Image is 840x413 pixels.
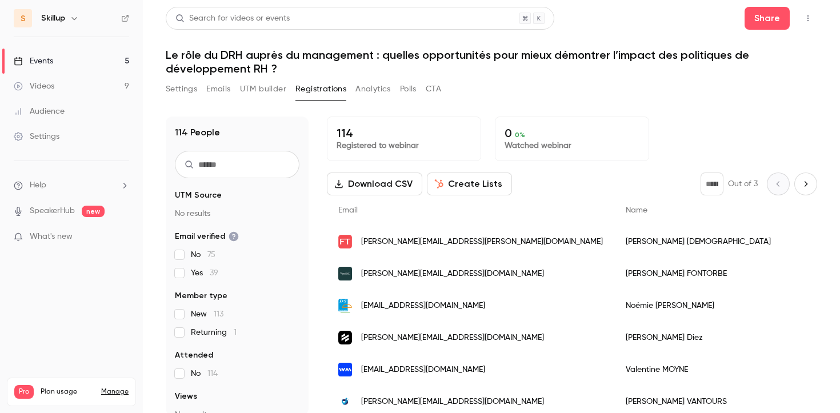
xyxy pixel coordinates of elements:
[14,55,53,67] div: Events
[82,206,105,217] span: new
[426,80,441,98] button: CTA
[745,7,790,30] button: Share
[338,267,352,280] img: vialink.fr
[30,231,73,243] span: What's new
[338,299,352,312] img: ds-restauration.com
[214,310,223,318] span: 113
[14,106,65,117] div: Audience
[175,231,239,242] span: Email verified
[427,173,512,195] button: Create Lists
[21,13,26,25] span: S
[338,331,352,344] img: sparteo.com
[505,126,639,140] p: 0
[337,126,471,140] p: 114
[614,354,824,386] div: Valentine MOYNE
[175,391,197,402] span: Views
[166,48,817,75] h1: Le rôle du DRH auprès du management : quelles opportunités pour mieux démontrer l’impact des poli...
[626,206,647,214] span: Name
[361,364,485,376] span: [EMAIL_ADDRESS][DOMAIN_NAME]
[175,290,227,302] span: Member type
[240,80,286,98] button: UTM builder
[191,308,223,320] span: New
[361,268,544,280] span: [PERSON_NAME][EMAIL_ADDRESS][DOMAIN_NAME]
[338,363,352,376] img: wakam.com
[505,140,639,151] p: Watched webinar
[614,290,824,322] div: Noémie [PERSON_NAME]
[361,332,544,344] span: [PERSON_NAME][EMAIL_ADDRESS][DOMAIN_NAME]
[191,368,218,379] span: No
[41,13,65,24] h6: Skillup
[206,80,230,98] button: Emails
[166,80,197,98] button: Settings
[175,350,213,361] span: Attended
[614,322,824,354] div: [PERSON_NAME] Diez
[207,370,218,378] span: 114
[207,251,215,259] span: 75
[728,178,758,190] p: Out of 3
[337,140,471,151] p: Registered to webinar
[191,267,218,279] span: Yes
[30,179,46,191] span: Help
[210,269,218,277] span: 39
[361,236,603,248] span: [PERSON_NAME][EMAIL_ADDRESS][PERSON_NAME][DOMAIN_NAME]
[14,131,59,142] div: Settings
[234,328,237,336] span: 1
[400,80,417,98] button: Polls
[794,173,817,195] button: Next page
[327,173,422,195] button: Download CSV
[30,205,75,217] a: SpeakerHub
[41,387,94,396] span: Plan usage
[115,232,129,242] iframe: Noticeable Trigger
[101,387,129,396] a: Manage
[14,81,54,92] div: Videos
[355,80,391,98] button: Analytics
[175,190,222,201] span: UTM Source
[361,300,485,312] span: [EMAIL_ADDRESS][DOMAIN_NAME]
[338,235,352,248] img: francetravail.fr
[614,226,824,258] div: [PERSON_NAME] [DEMOGRAPHIC_DATA]
[361,396,544,408] span: [PERSON_NAME][EMAIL_ADDRESS][DOMAIN_NAME]
[175,126,220,139] h1: 114 People
[614,258,824,290] div: [PERSON_NAME] FONTORBE
[338,206,358,214] span: Email
[175,208,299,219] p: No results
[191,249,215,260] span: No
[295,80,346,98] button: Registrations
[515,131,525,139] span: 0 %
[14,179,129,191] li: help-dropdown-opener
[14,385,34,399] span: Pro
[191,327,237,338] span: Returning
[338,395,352,408] img: dv4people.com
[175,13,290,25] div: Search for videos or events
